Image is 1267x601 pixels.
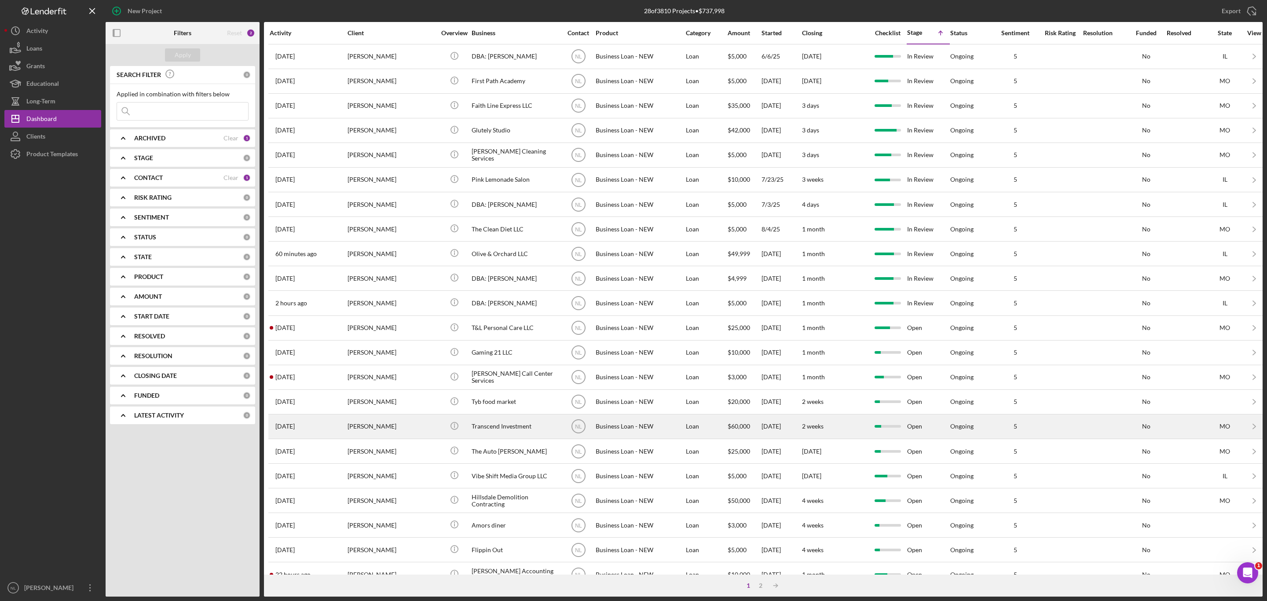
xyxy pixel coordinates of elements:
[575,103,582,109] text: NL
[348,291,436,315] div: [PERSON_NAME]
[596,366,684,389] div: Business Loan - NEW
[802,126,819,134] time: 3 days
[596,29,684,37] div: Product
[275,275,295,282] time: 2025-08-05 19:30
[686,267,727,290] div: Loan
[243,174,251,182] div: 1
[472,341,560,364] div: Gaming 21 LLC
[596,94,684,117] div: Business Loan - NEW
[993,324,1037,331] div: 5
[802,102,819,109] time: 3 days
[223,174,238,181] div: Clear
[243,233,251,241] div: 0
[575,202,582,208] text: NL
[348,168,436,191] div: [PERSON_NAME]
[575,251,582,257] text: NL
[1126,127,1166,134] div: No
[4,92,101,110] a: Long-Term
[596,70,684,93] div: Business Loan - NEW
[275,300,307,307] time: 2025-08-13 14:00
[950,151,974,158] div: Ongoing
[596,143,684,167] div: Business Loan - NEW
[270,29,347,37] div: Activity
[134,194,172,201] b: RISK RATING
[438,29,471,37] div: Overview
[472,70,560,93] div: First Path Academy
[728,366,761,389] div: $3,000
[472,119,560,142] div: Glutely Studio
[1207,250,1242,257] div: IL
[106,2,171,20] button: New Project
[1207,201,1242,208] div: IL
[686,291,727,315] div: Loan
[1243,29,1265,37] div: View
[4,57,101,75] a: Grants
[472,291,560,315] div: DBA: [PERSON_NAME]
[993,29,1037,37] div: Sentiment
[575,152,582,158] text: NL
[4,145,101,163] a: Product Templates
[134,253,152,260] b: STATE
[728,143,761,167] div: $5,000
[134,372,177,379] b: CLOSING DATE
[950,226,974,233] div: Ongoing
[246,29,255,37] div: 2
[762,341,801,364] div: [DATE]
[4,40,101,57] button: Loans
[686,119,727,142] div: Loan
[348,70,436,93] div: [PERSON_NAME]
[4,75,101,92] a: Educational
[4,128,101,145] a: Clients
[575,177,582,183] text: NL
[907,217,949,241] div: In Review
[348,143,436,167] div: [PERSON_NAME]
[686,94,727,117] div: Loan
[686,390,727,414] div: Loan
[907,168,949,191] div: In Review
[575,275,582,282] text: NL
[950,398,974,405] div: Ongoing
[243,411,251,419] div: 0
[348,119,436,142] div: [PERSON_NAME]
[728,390,761,414] div: $20,000
[348,267,436,290] div: [PERSON_NAME]
[275,201,295,208] time: 2025-07-08 19:49
[472,168,560,191] div: Pink Lemonade Salon
[1207,226,1242,233] div: MO
[907,341,949,364] div: Open
[686,316,727,340] div: Loan
[134,214,169,221] b: SENTIMENT
[1126,349,1166,356] div: No
[802,348,825,356] time: 1 month
[117,71,161,78] b: SEARCH FILTER
[950,102,974,109] div: Ongoing
[4,110,101,128] button: Dashboard
[596,45,684,68] div: Business Loan - NEW
[728,267,761,290] div: $4,999
[596,316,684,340] div: Business Loan - NEW
[26,75,59,95] div: Educational
[575,78,582,84] text: NL
[227,29,242,37] div: Reset
[993,275,1037,282] div: 5
[243,312,251,320] div: 0
[1207,300,1242,307] div: IL
[728,29,761,37] div: Amount
[802,225,825,233] time: 1 month
[596,242,684,265] div: Business Loan - NEW
[134,313,169,320] b: START DATE
[907,316,949,340] div: Open
[275,250,317,257] time: 2025-08-13 15:15
[1126,275,1166,282] div: No
[686,70,727,93] div: Loan
[243,194,251,202] div: 0
[575,350,582,356] text: NL
[596,119,684,142] div: Business Loan - NEW
[728,217,761,241] div: $5,000
[686,45,727,68] div: Loan
[596,217,684,241] div: Business Loan - NEW
[907,70,949,93] div: In Review
[275,226,295,233] time: 2025-08-05 14:13
[596,390,684,414] div: Business Loan - NEW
